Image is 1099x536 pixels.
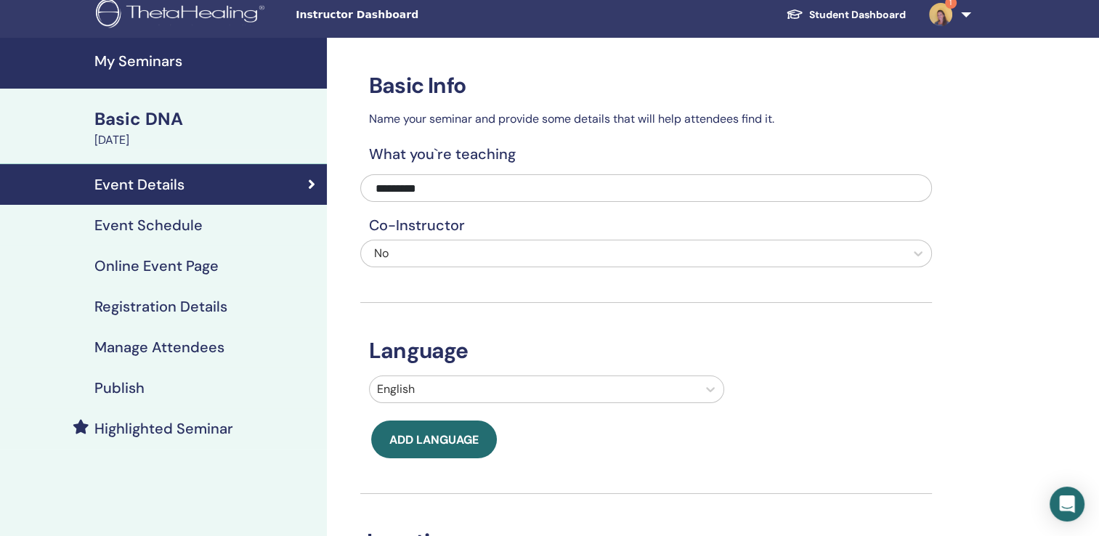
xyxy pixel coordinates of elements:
span: No [374,245,389,261]
h3: Language [360,338,932,364]
p: Name your seminar and provide some details that will help attendees find it. [360,110,932,128]
div: [DATE] [94,131,318,149]
h4: Event Schedule [94,216,203,234]
a: Basic DNA[DATE] [86,107,327,149]
span: Add language [389,432,479,447]
button: Add language [371,421,497,458]
img: default.jpg [929,3,952,26]
div: Open Intercom Messenger [1050,487,1084,521]
div: Basic DNA [94,107,318,131]
h4: Highlighted Seminar [94,420,233,437]
h4: What you`re teaching [360,145,932,163]
h4: Event Details [94,176,184,193]
img: graduation-cap-white.svg [786,8,803,20]
h4: Publish [94,379,145,397]
a: Student Dashboard [774,1,917,28]
h3: Basic Info [360,73,932,99]
h4: Manage Attendees [94,338,224,356]
span: Instructor Dashboard [296,7,514,23]
h4: Registration Details [94,298,227,315]
h4: My Seminars [94,52,318,70]
h4: Online Event Page [94,257,219,275]
h4: Co-Instructor [360,216,932,234]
